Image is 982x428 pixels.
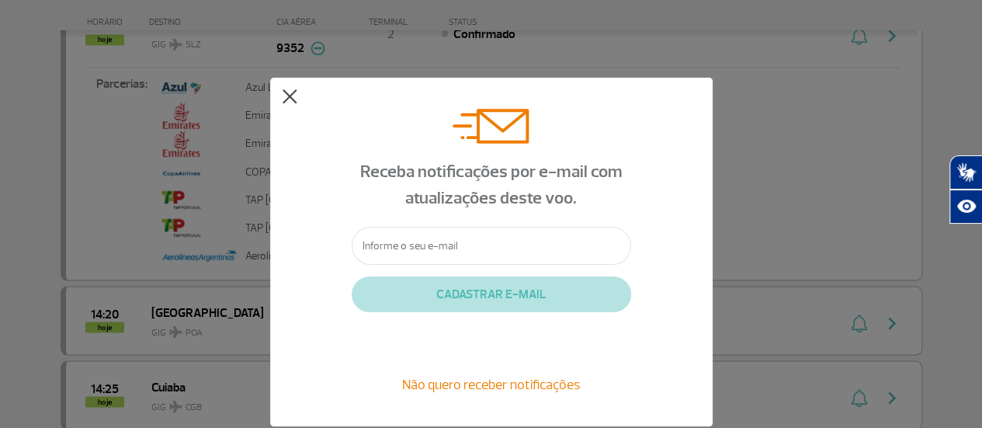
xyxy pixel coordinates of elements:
button: Abrir recursos assistivos. [949,190,982,224]
div: Plugin de acessibilidade da Hand Talk. [949,155,982,224]
button: Abrir tradutor de língua de sinais. [949,155,982,190]
input: Informe o seu e-mail [352,227,631,265]
button: CADASTRAR E-MAIL [352,277,631,312]
span: Não quero receber notificações [402,376,580,393]
span: Receba notificações por e-mail com atualizações deste voo. [360,161,623,209]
